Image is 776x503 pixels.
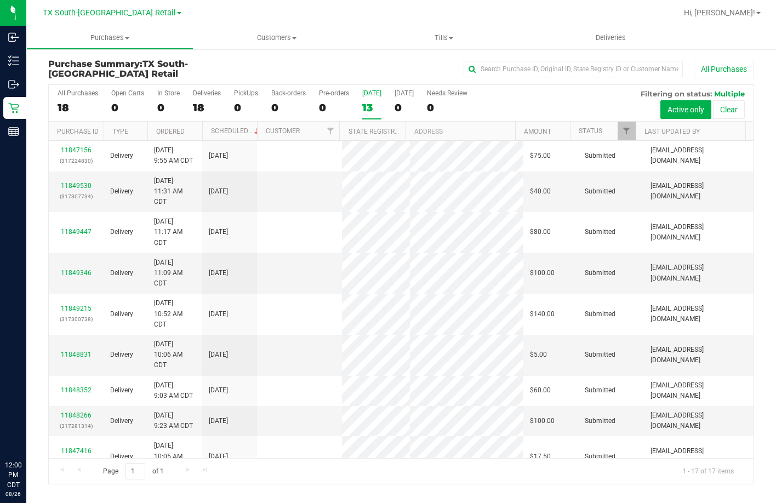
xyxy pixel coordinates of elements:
[651,181,747,202] span: [EMAIL_ADDRESS][DOMAIN_NAME]
[61,386,92,394] a: 11848352
[61,411,92,419] a: 11848266
[209,309,228,319] span: [DATE]
[684,8,755,17] span: Hi, [PERSON_NAME]!
[271,89,306,97] div: Back-orders
[154,410,193,431] span: [DATE] 9:23 AM CDT
[530,268,555,278] span: $100.00
[61,305,92,312] a: 11849215
[694,60,754,78] button: All Purchases
[154,380,193,401] span: [DATE] 9:03 AM CDT
[26,26,193,49] a: Purchases
[8,102,19,113] inline-svg: Retail
[154,298,196,330] span: [DATE] 10:52 AM CDT
[713,100,745,119] button: Clear
[641,89,712,98] span: Filtering on status:
[61,447,92,455] a: 11847416
[58,89,98,97] div: All Purchases
[61,146,92,154] a: 11847156
[57,128,99,135] a: Purchase ID
[110,151,133,161] span: Delivery
[427,89,467,97] div: Needs Review
[110,309,133,319] span: Delivery
[319,89,349,97] div: Pre-orders
[395,89,414,97] div: [DATE]
[361,33,527,43] span: Tills
[110,416,133,426] span: Delivery
[209,416,228,426] span: [DATE]
[193,101,221,114] div: 18
[55,421,97,431] p: (317281314)
[48,59,283,78] h3: Purchase Summary:
[644,128,700,135] a: Last Updated By
[585,186,615,197] span: Submitted
[110,268,133,278] span: Delivery
[651,446,747,467] span: [EMAIL_ADDRESS][DOMAIN_NAME]
[154,441,196,472] span: [DATE] 10:05 AM CDT
[111,101,144,114] div: 0
[585,350,615,360] span: Submitted
[406,122,515,141] th: Address
[48,59,188,79] span: TX South-[GEOGRAPHIC_DATA] Retail
[362,101,381,114] div: 13
[530,451,551,462] span: $17.50
[234,89,258,97] div: PickUps
[94,463,173,480] span: Page of 1
[530,186,551,197] span: $40.00
[156,128,185,135] a: Ordered
[651,145,747,166] span: [EMAIL_ADDRESS][DOMAIN_NAME]
[530,350,547,360] span: $5.00
[585,451,615,462] span: Submitted
[209,385,228,396] span: [DATE]
[157,101,180,114] div: 0
[154,145,193,166] span: [DATE] 9:55 AM CDT
[362,89,381,97] div: [DATE]
[651,380,747,401] span: [EMAIL_ADDRESS][DOMAIN_NAME]
[27,33,193,43] span: Purchases
[618,122,636,140] a: Filter
[8,126,19,137] inline-svg: Reports
[61,182,92,190] a: 11849530
[157,89,180,97] div: In Store
[32,414,45,427] iframe: Resource center unread badge
[194,33,360,43] span: Customers
[193,26,361,49] a: Customers
[8,79,19,90] inline-svg: Outbound
[585,385,615,396] span: Submitted
[209,451,228,462] span: [DATE]
[585,268,615,278] span: Submitted
[585,227,615,237] span: Submitted
[524,128,551,135] a: Amount
[714,89,745,98] span: Multiple
[110,385,133,396] span: Delivery
[674,463,743,479] span: 1 - 17 of 17 items
[209,151,228,161] span: [DATE]
[585,416,615,426] span: Submitted
[319,101,349,114] div: 0
[110,350,133,360] span: Delivery
[464,61,683,77] input: Search Purchase ID, Original ID, State Registry ID or Customer Name...
[111,89,144,97] div: Open Carts
[8,32,19,43] inline-svg: Inbound
[579,127,602,135] a: Status
[55,191,97,202] p: (317307734)
[395,101,414,114] div: 0
[585,309,615,319] span: Submitted
[154,339,196,371] span: [DATE] 10:06 AM CDT
[427,101,467,114] div: 0
[651,262,747,283] span: [EMAIL_ADDRESS][DOMAIN_NAME]
[8,55,19,66] inline-svg: Inventory
[55,456,97,467] p: (317244075)
[211,127,261,135] a: Scheduled
[360,26,527,49] a: Tills
[125,463,145,480] input: 1
[11,415,44,448] iframe: Resource center
[527,26,694,49] a: Deliveries
[154,216,196,248] span: [DATE] 11:17 AM CDT
[530,227,551,237] span: $80.00
[209,268,228,278] span: [DATE]
[112,128,128,135] a: Type
[55,314,97,324] p: (317300738)
[209,186,228,197] span: [DATE]
[660,100,711,119] button: Active only
[61,351,92,358] a: 11848831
